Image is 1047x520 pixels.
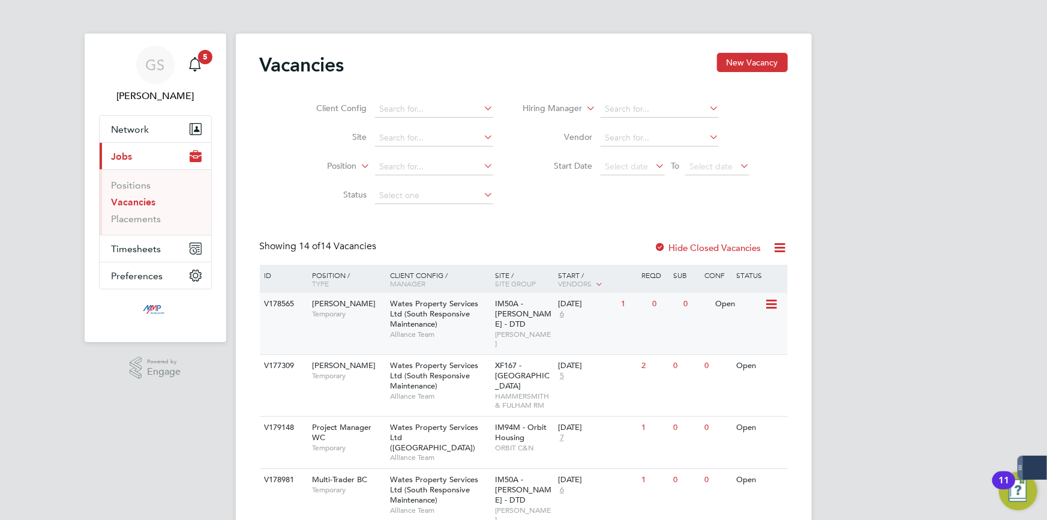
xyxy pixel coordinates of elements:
span: Vendors [558,279,592,288]
span: Temporary [312,371,384,381]
span: Multi-Trader BC [312,474,367,485]
span: Wates Property Services Ltd ([GEOGRAPHIC_DATA]) [390,422,478,453]
span: Temporary [312,443,384,453]
div: ID [262,265,304,285]
button: Preferences [100,262,211,289]
span: Alliance Team [390,330,489,339]
span: Temporary [312,485,384,495]
label: Client Config [298,103,367,113]
span: IM94M - Orbit Housing [495,422,547,443]
span: Timesheets [112,243,161,255]
input: Search for... [375,101,493,118]
span: 6 [558,485,566,495]
div: 0 [702,355,733,377]
div: Start / [555,265,639,295]
span: Temporary [312,309,384,319]
span: Powered by [147,357,181,367]
h2: Vacancies [260,53,344,77]
input: Search for... [375,130,493,147]
span: GS [146,57,165,73]
div: 0 [670,469,701,491]
div: Sub [670,265,701,285]
input: Search for... [375,159,493,175]
a: Vacancies [112,196,156,208]
label: Vendor [523,132,592,142]
span: [PERSON_NAME] [312,298,376,309]
div: Showing [260,240,379,253]
span: [PERSON_NAME] [495,330,552,348]
div: 0 [670,417,701,439]
span: Alliance Team [390,392,489,401]
div: Open [712,293,764,315]
div: Site / [492,265,555,294]
span: Wates Property Services Ltd (South Responsive Maintenance) [390,360,478,391]
a: GS[PERSON_NAME] [99,46,212,103]
div: Client Config / [387,265,492,294]
span: Wates Property Services Ltd (South Responsive Maintenance) [390,298,478,329]
button: Jobs [100,143,211,169]
span: Jobs [112,151,133,162]
div: 0 [702,469,733,491]
button: New Vacancy [717,53,788,72]
div: V178565 [262,293,304,315]
span: Engage [147,367,181,377]
span: 6 [558,309,566,319]
div: Open [733,355,785,377]
button: Open Resource Center, 11 new notifications [999,472,1037,510]
span: 5 [198,50,212,64]
span: Select date [689,161,733,172]
div: Jobs [100,169,211,235]
span: IM50A - [PERSON_NAME] - DTD [495,474,551,505]
a: Go to home page [99,301,212,321]
div: [DATE] [558,475,636,485]
span: XF167 - [GEOGRAPHIC_DATA] [495,360,550,391]
span: IM50A - [PERSON_NAME] - DTD [495,298,551,329]
span: Network [112,124,149,135]
span: ORBIT C&N [495,443,552,453]
span: Project Manager WC [312,422,371,443]
div: [DATE] [558,361,636,371]
span: George Stacey [99,89,212,103]
div: Conf [702,265,733,285]
span: Type [312,279,329,288]
div: V177309 [262,355,304,377]
span: Wates Property Services Ltd (South Responsive Maintenance) [390,474,478,505]
span: 7 [558,433,566,443]
span: Preferences [112,270,163,282]
span: 14 Vacancies [299,240,377,252]
div: 1 [639,417,670,439]
div: 0 [670,355,701,377]
a: Placements [112,213,161,225]
span: Manager [390,279,425,288]
label: Hide Closed Vacancies [655,242,761,253]
span: 5 [558,371,566,381]
span: To [667,158,683,174]
input: Search for... [601,130,719,147]
div: 1 [639,469,670,491]
div: 1 [618,293,649,315]
a: 5 [183,46,207,84]
div: Open [733,469,785,491]
div: V178981 [262,469,304,491]
span: Alliance Team [390,506,489,515]
span: [PERSON_NAME] [312,360,376,370]
label: Position [287,160,356,172]
button: Network [100,116,211,142]
label: Hiring Manager [513,103,582,115]
div: [DATE] [558,299,615,309]
label: Start Date [523,160,592,171]
span: 14 of [299,240,321,252]
span: Select date [605,161,648,172]
input: Search for... [601,101,719,118]
div: V179148 [262,417,304,439]
span: Site Group [495,279,536,288]
div: Status [733,265,785,285]
div: 2 [639,355,670,377]
span: HAMMERSMITH & FULHAM RM [495,392,552,410]
div: Reqd [639,265,670,285]
label: Status [298,189,367,200]
a: Positions [112,180,151,191]
div: 0 [649,293,680,315]
div: 0 [681,293,712,315]
label: Site [298,132,367,142]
